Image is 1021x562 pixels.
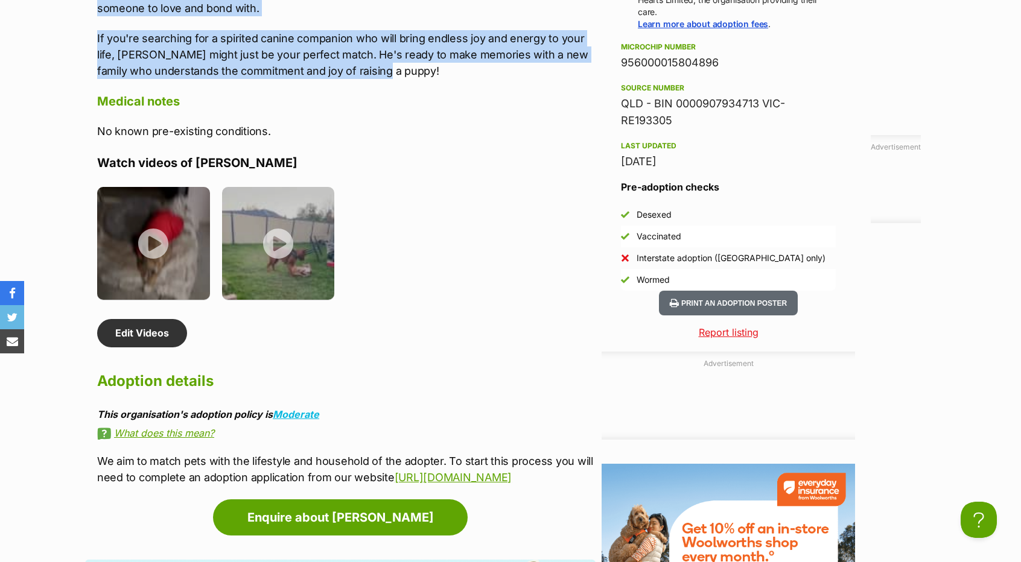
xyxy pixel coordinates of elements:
img: Yes [621,210,629,219]
div: [DATE] [621,153,836,170]
div: Desexed [637,209,672,221]
h3: Pre-adoption checks [621,180,836,194]
img: Yes [621,232,629,241]
img: Yes [621,276,629,284]
h4: Medical notes [97,93,596,109]
div: Source number [621,83,836,93]
p: We aim to match pets with the lifestyle and household of the adopter. To start this process you w... [97,453,596,485]
div: This organisation's adoption policy is [97,409,596,420]
a: Learn more about adoption fees [638,19,768,29]
div: Wormed [637,274,670,286]
img: tzumqbstic5tza3emsh0.jpg [97,187,210,300]
button: Print an adoption poster [659,291,798,315]
a: Enquire about [PERSON_NAME] [213,499,468,535]
div: Vaccinated [637,230,681,242]
div: Last updated [621,141,836,151]
iframe: Help Scout Beacon - Open [961,502,997,538]
div: 956000015804896 [621,54,836,71]
p: If you're searching for a spirited canine companion who will bring endless joy and energy to your... [97,30,596,79]
a: Moderate [273,408,319,420]
img: gsottxbu5kwwvisx5vnb.jpg [222,187,335,300]
p: No known pre-existing conditions. [97,123,596,139]
a: [URL][DOMAIN_NAME] [395,471,512,484]
div: Interstate adoption ([GEOGRAPHIC_DATA] only) [637,252,825,264]
img: No [621,254,629,262]
a: What does this mean? [97,428,596,438]
div: Microchip number [621,42,836,52]
h4: Watch videos of [PERSON_NAME] [97,155,596,171]
a: Edit Videos [97,319,187,347]
div: Advertisement [871,135,921,223]
div: Advertisement [602,352,855,440]
h2: Adoption details [97,368,596,394]
div: QLD - BIN 0000907934713 VIC- RE193305 [621,95,836,129]
a: Report listing [602,325,855,339]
